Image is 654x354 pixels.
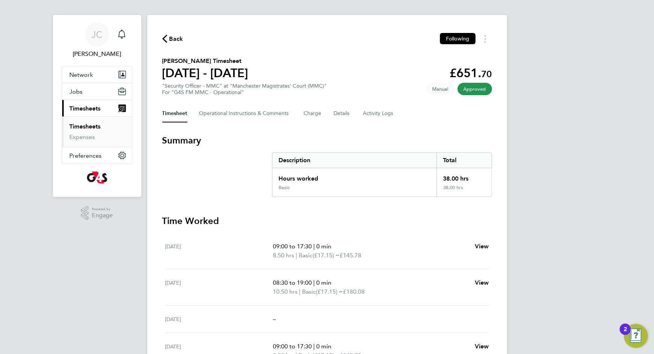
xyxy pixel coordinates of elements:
span: Basic [299,251,313,260]
button: Preferences [62,147,132,164]
button: Activity Logs [363,105,395,122]
a: Powered byEngage [81,206,113,220]
span: JC [91,30,102,39]
span: | [313,243,315,250]
span: Engage [92,212,113,219]
button: Timesheet [162,105,187,122]
span: £180.08 [343,288,365,295]
span: Timesheets [70,105,101,112]
h3: Time Worked [162,215,492,227]
div: Hours worked [272,168,437,185]
span: – [273,315,276,323]
span: | [313,343,315,350]
span: 08:30 to 19:00 [273,279,312,286]
span: 09:00 to 17:30 [273,343,312,350]
span: This timesheet was manually created. [427,83,455,95]
button: Details [334,105,351,122]
span: Basic [302,287,316,296]
a: JC[PERSON_NAME] [62,22,132,58]
span: Julie Coleshill [62,49,132,58]
span: View [475,243,489,250]
a: View [475,278,489,287]
button: Timesheets Menu [479,33,492,45]
span: 0 min [316,243,331,250]
button: Jobs [62,83,132,100]
nav: Main navigation [53,15,141,197]
a: Go to home page [62,172,132,184]
button: Network [62,66,132,83]
button: Following [440,33,475,44]
div: "Security Officer - MMC" at "Manchester Magistrates' Court (MMC)" [162,83,327,96]
h2: [PERSON_NAME] Timesheet [162,57,248,66]
span: Following [446,35,469,42]
div: For "G4S FM MMC - Operational" [162,89,327,96]
h3: Summary [162,134,492,146]
div: Timesheets [62,117,132,147]
span: 0 min [316,343,331,350]
button: Open Resource Center, 2 new notifications [624,324,648,348]
div: [DATE] [165,315,273,324]
span: (£17.15) = [316,288,343,295]
a: View [475,342,489,351]
button: Charge [304,105,322,122]
span: | [313,279,315,286]
div: 38.00 hrs [437,168,491,185]
div: 2 [624,329,627,339]
span: | [299,288,301,295]
span: 10.50 hrs [273,288,298,295]
div: Description [272,153,437,168]
span: View [475,343,489,350]
span: | [296,252,297,259]
span: Network [70,71,93,78]
span: £145.78 [340,252,361,259]
span: View [475,279,489,286]
img: g4s-logo-retina.png [87,172,107,184]
span: Jobs [70,88,83,95]
a: Timesheets [70,123,101,130]
div: 38.00 hrs [437,185,491,197]
div: Summary [272,152,492,197]
span: 09:00 to 17:30 [273,243,312,250]
div: Basic [278,185,290,191]
span: Preferences [70,152,102,159]
app-decimal: £651. [450,66,492,80]
div: [DATE] [165,278,273,296]
div: Total [437,153,491,168]
button: Timesheets [62,100,132,117]
span: (£17.15) = [313,252,340,259]
a: View [475,242,489,251]
h1: [DATE] - [DATE] [162,66,248,81]
span: Back [169,34,183,43]
button: Operational Instructions & Comments [199,105,292,122]
a: Expenses [70,133,95,140]
span: This timesheet has been approved. [458,83,492,95]
span: 8.50 hrs [273,252,294,259]
span: 0 min [316,279,331,286]
button: Back [162,34,183,43]
span: 70 [482,69,492,79]
div: [DATE] [165,242,273,260]
span: Powered by [92,206,113,212]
